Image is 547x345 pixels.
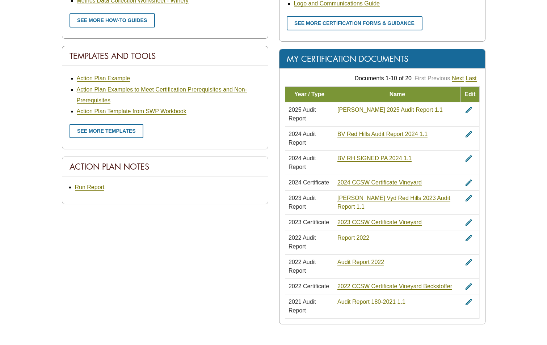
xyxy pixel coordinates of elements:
a: edit [464,155,473,161]
a: See more how-to guides [70,13,155,27]
a: edit [464,219,473,225]
a: 2022 CCSW Certificate Vineyard Beckstoffer [337,283,452,290]
span: 2024 Certificate [289,179,329,186]
a: [PERSON_NAME] 2025 Audit Report 1.1 [337,107,443,113]
span: 2021 Audit Report [289,299,316,314]
div: My Certification Documents [279,49,485,69]
a: 2023 CCSW Certificate Vineyard [337,219,422,226]
i: edit [464,218,473,227]
i: edit [464,154,473,163]
a: See more templates [70,124,144,138]
a: edit [464,283,473,289]
a: Audit Report 2022 [337,259,384,265]
a: Run Report [75,184,105,191]
a: BV Red Hills Audit Report 2024 1.1 [337,131,428,137]
td: Edit [461,86,479,102]
span: 2022 Audit Report [289,235,316,250]
a: edit [464,259,473,265]
span: 2025 Audit Report [289,107,316,122]
span: 2022 Certificate [289,283,329,289]
a: Action Plan Examples to Meet Certification Prerequisites and Non-Prerequisites [77,86,247,104]
a: [PERSON_NAME] Vyd Red Hills 2023 Audit Report 1.1 [337,195,450,210]
a: First [415,75,426,81]
a: Previous [428,75,450,81]
a: BV RH SIGNED PA 2024 1.1 [337,155,412,162]
span: 2023 Audit Report [289,195,316,210]
i: edit [464,106,473,114]
a: Action Plan Example [77,75,130,82]
a: edit [464,131,473,137]
a: edit [464,107,473,113]
i: edit [464,298,473,306]
span: 2023 Certificate [289,219,329,225]
td: Name [334,86,461,102]
div: Action Plan Notes [62,157,268,176]
i: edit [464,130,473,139]
span: 2024 Audit Report [289,131,316,146]
i: edit [464,258,473,267]
a: Report 2022 [337,235,369,241]
i: edit [464,178,473,187]
a: edit [464,299,473,305]
a: Audit Report 180-2021 1.1 [337,299,405,305]
a: Next [452,75,464,82]
span: Documents 1-10 of 20 [355,75,412,81]
i: edit [464,282,473,291]
i: edit [464,194,473,203]
a: edit [464,179,473,186]
td: Year / Type [285,86,334,102]
a: Action Plan Template from SWP Workbook [77,108,186,115]
a: edit [464,235,473,241]
a: edit [464,195,473,201]
div: Templates And Tools [62,46,268,66]
i: edit [464,234,473,242]
a: See more certification forms & guidance [287,16,422,30]
a: Logo and Communications Guide [294,0,380,7]
span: 2022 Audit Report [289,259,316,274]
a: 2024 CCSW Certificate Vineyard [337,179,422,186]
a: Last [466,75,476,82]
span: 2024 Audit Report [289,155,316,170]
